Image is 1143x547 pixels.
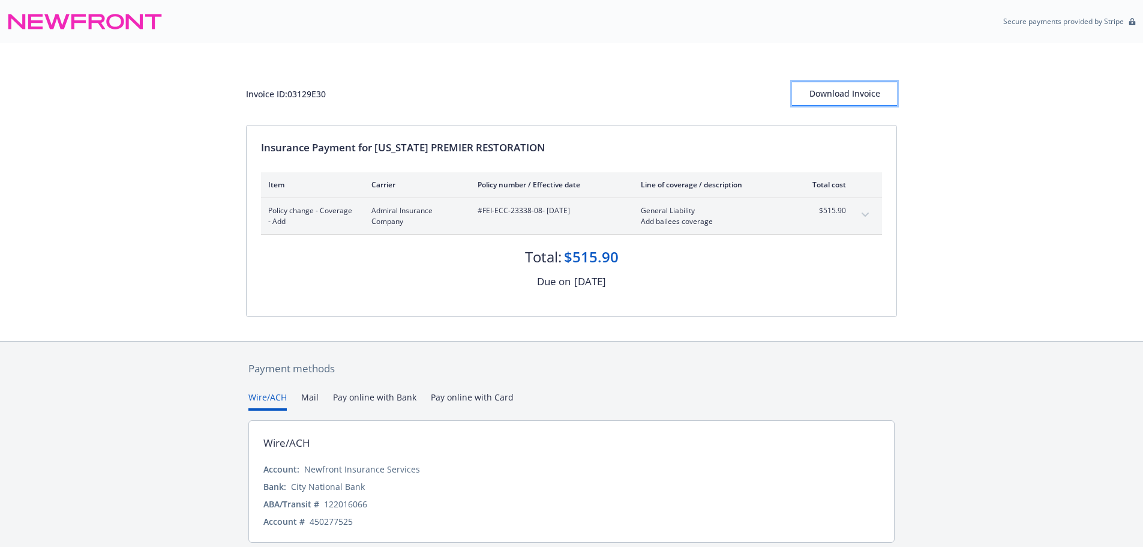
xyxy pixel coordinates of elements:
div: ABA/Transit # [263,498,319,510]
p: Secure payments provided by Stripe [1003,16,1124,26]
div: 450277525 [310,515,353,528]
div: City National Bank [291,480,365,493]
div: Account: [263,463,299,476]
span: Add bailees coverage [641,216,782,227]
span: Admiral Insurance Company [371,205,458,227]
div: Newfront Insurance Services [304,463,420,476]
span: General Liability [641,205,782,216]
div: Bank: [263,480,286,493]
button: Pay online with Bank [333,391,416,411]
span: General LiabilityAdd bailees coverage [641,205,782,227]
div: Total: [525,247,562,267]
div: Policy number / Effective date [478,180,622,190]
div: Download Invoice [792,82,897,105]
div: 122016066 [324,498,367,510]
span: #FEI-ECC-23338-08 - [DATE] [478,205,622,216]
div: Total cost [801,180,846,190]
span: Policy change - Coverage - Add [268,205,352,227]
div: $515.90 [564,247,619,267]
div: Line of coverage / description [641,180,782,190]
button: Pay online with Card [431,391,514,411]
div: Insurance Payment for [US_STATE] PREMIER RESTORATION [261,140,882,156]
span: $515.90 [801,205,846,216]
button: Wire/ACH [248,391,287,411]
div: Account # [263,515,305,528]
div: Due on [537,274,571,289]
div: Wire/ACH [263,435,310,451]
div: Invoice ID: 03129E30 [246,88,326,100]
button: Download Invoice [792,82,897,106]
div: Item [268,180,352,190]
div: Policy change - Coverage - AddAdmiral Insurance Company#FEI-ECC-23338-08- [DATE]General Liability... [261,198,882,234]
div: Payment methods [248,361,895,376]
button: Mail [301,391,319,411]
div: [DATE] [574,274,606,289]
div: Carrier [371,180,458,190]
button: expand content [856,205,875,225]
